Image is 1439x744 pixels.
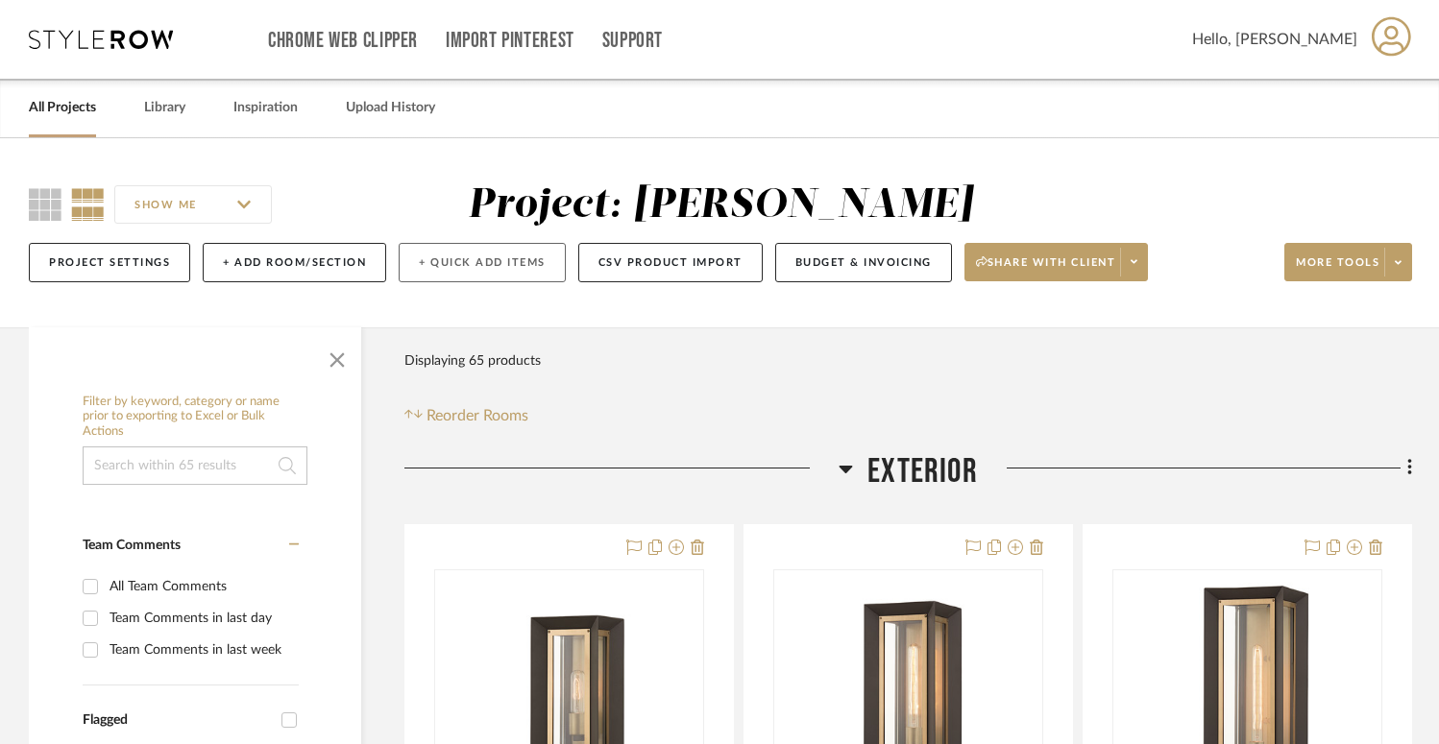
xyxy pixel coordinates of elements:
[83,446,307,485] input: Search within 65 results
[446,33,574,49] a: Import Pinterest
[1192,28,1357,51] span: Hello, [PERSON_NAME]
[110,635,294,665] div: Team Comments in last week
[404,404,528,427] button: Reorder Rooms
[144,95,185,121] a: Library
[346,95,435,121] a: Upload History
[318,337,356,375] button: Close
[404,342,541,380] div: Displaying 65 products
[83,712,272,729] div: Flagged
[976,255,1116,284] span: Share with client
[1296,255,1379,284] span: More tools
[29,243,190,282] button: Project Settings
[83,539,181,552] span: Team Comments
[83,395,307,440] h6: Filter by keyword, category or name prior to exporting to Excel or Bulk Actions
[427,404,528,427] span: Reorder Rooms
[775,243,952,282] button: Budget & Invoicing
[233,95,298,121] a: Inspiration
[399,243,566,282] button: + Quick Add Items
[964,243,1149,281] button: Share with client
[110,603,294,634] div: Team Comments in last day
[867,451,978,492] span: Exterior
[203,243,386,282] button: + Add Room/Section
[1284,243,1412,281] button: More tools
[578,243,763,282] button: CSV Product Import
[29,95,96,121] a: All Projects
[110,571,294,602] div: All Team Comments
[602,33,663,49] a: Support
[268,33,418,49] a: Chrome Web Clipper
[468,185,973,226] div: Project: [PERSON_NAME]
